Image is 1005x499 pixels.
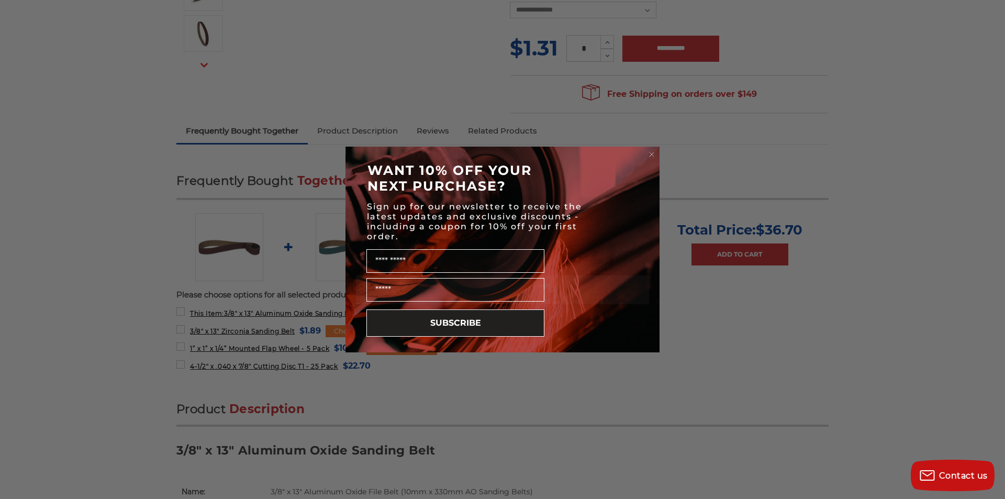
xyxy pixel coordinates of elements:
[366,309,544,337] button: SUBSCRIBE
[367,162,532,194] span: WANT 10% OFF YOUR NEXT PURCHASE?
[911,460,995,491] button: Contact us
[366,278,544,302] input: Email
[646,149,657,160] button: Close dialog
[939,471,988,481] span: Contact us
[367,202,582,241] span: Sign up for our newsletter to receive the latest updates and exclusive discounts - including a co...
